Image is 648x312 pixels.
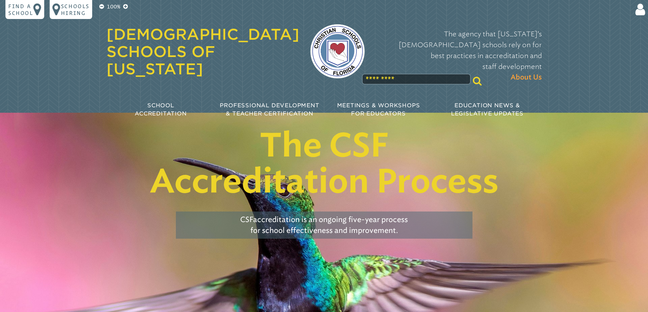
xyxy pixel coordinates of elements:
a: [DEMOGRAPHIC_DATA] Schools of [US_STATE] [106,25,299,78]
img: csf-logo-web-colors.png [310,24,365,78]
span: About Us [511,72,542,83]
span: School Accreditation [135,102,186,117]
p: The agency that [US_STATE]’s [DEMOGRAPHIC_DATA] schools rely on for best practices in accreditati... [376,29,542,83]
p: accreditation is an ongoing five-year process for school effectiveness and improvement. [176,212,472,239]
span: CSF [240,215,253,224]
p: Find a school [8,3,33,16]
span: Meetings & Workshops for Educators [337,102,420,117]
span: Professional Development & Teacher Certification [220,102,319,117]
p: Schools Hiring [61,3,89,16]
span: Education News & Legislative Updates [451,102,524,117]
p: 100% [105,3,122,11]
h1: The CSF Accreditation Process [149,129,499,201]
